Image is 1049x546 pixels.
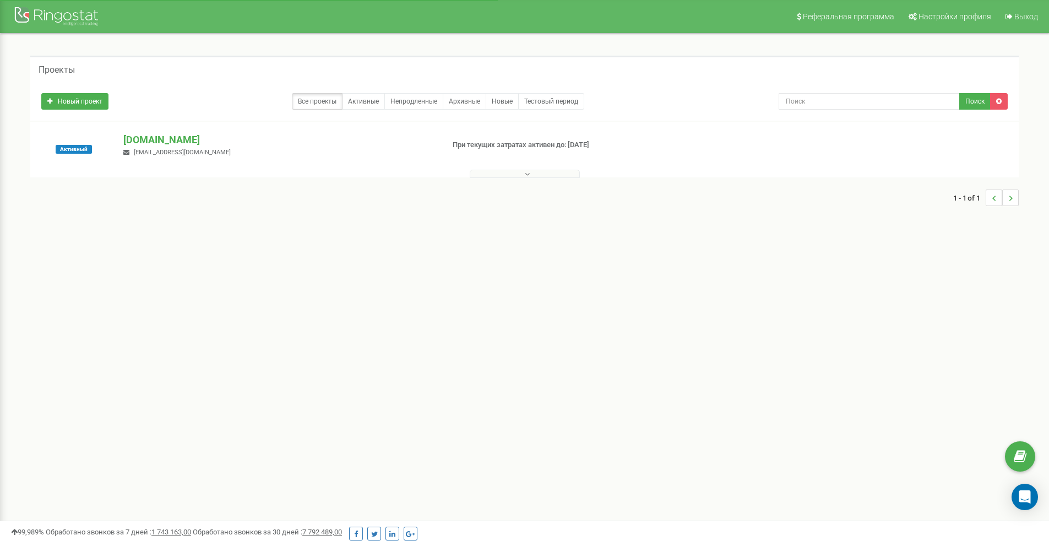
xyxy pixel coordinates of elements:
[1014,12,1038,21] span: Выход
[134,149,231,156] span: [EMAIL_ADDRESS][DOMAIN_NAME]
[384,93,443,110] a: Непродленные
[123,133,434,147] p: [DOMAIN_NAME]
[39,65,75,75] h5: Проекты
[56,145,92,154] span: Активный
[953,179,1019,217] nav: ...
[292,93,343,110] a: Все проекты
[779,93,960,110] input: Поиск
[953,190,986,206] span: 1 - 1 of 1
[151,528,191,536] u: 1 743 163,00
[46,528,191,536] span: Обработано звонков за 7 дней :
[342,93,385,110] a: Активные
[453,140,682,150] p: При текущих затратах активен до: [DATE]
[41,93,108,110] a: Новый проект
[11,528,44,536] span: 99,989%
[918,12,991,21] span: Настройки профиля
[486,93,519,110] a: Новые
[1012,484,1038,510] div: Open Intercom Messenger
[518,93,584,110] a: Тестовый период
[803,12,894,21] span: Реферальная программа
[193,528,342,536] span: Обработано звонков за 30 дней :
[302,528,342,536] u: 7 792 489,00
[959,93,991,110] button: Поиск
[443,93,486,110] a: Архивные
